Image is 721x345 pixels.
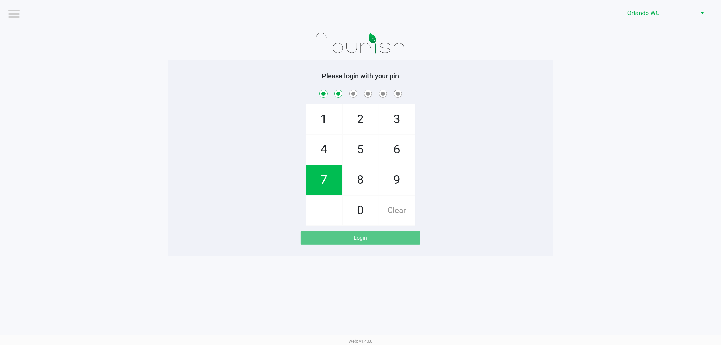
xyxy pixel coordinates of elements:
[627,9,693,17] span: Orlando WC
[343,135,379,165] span: 5
[379,196,415,225] span: Clear
[343,196,379,225] span: 0
[306,135,342,165] span: 4
[697,7,707,19] button: Select
[306,104,342,134] span: 1
[349,339,373,344] span: Web: v1.40.0
[379,165,415,195] span: 9
[173,72,548,80] h5: Please login with your pin
[343,165,379,195] span: 8
[306,165,342,195] span: 7
[379,135,415,165] span: 6
[343,104,379,134] span: 2
[379,104,415,134] span: 3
